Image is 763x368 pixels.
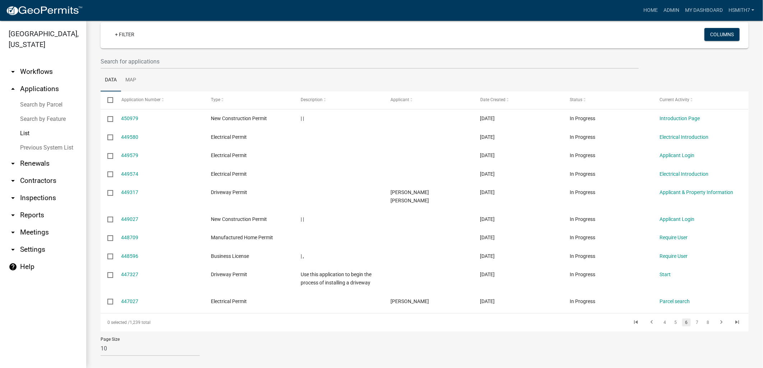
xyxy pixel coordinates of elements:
[101,91,114,109] datatable-header-cell: Select
[645,319,658,326] a: go to previous page
[211,171,247,177] span: Electrical Permit
[480,298,495,304] span: 07/09/2025
[563,91,653,109] datatable-header-cell: Status
[681,316,692,329] li: page 6
[660,316,670,329] li: page 4
[480,189,495,195] span: 07/14/2025
[294,91,384,109] datatable-header-cell: Description
[204,91,294,109] datatable-header-cell: Type
[653,91,743,109] datatable-header-cell: Current Activity
[211,272,247,277] span: Driveway Permit
[9,85,17,93] i: arrow_drop_up
[660,134,708,140] a: Electrical Introduction
[121,97,161,102] span: Application Number
[211,97,220,102] span: Type
[480,253,495,259] span: 07/11/2025
[480,97,505,102] span: Date Created
[671,319,680,326] a: 5
[660,152,694,158] a: Applicant Login
[301,115,304,121] span: | |
[480,115,495,121] span: 07/17/2025
[121,235,139,240] a: 448709
[660,272,671,277] a: Start
[703,316,713,329] li: page 8
[480,272,495,277] span: 07/09/2025
[121,134,139,140] a: 449580
[570,171,596,177] span: In Progress
[570,272,596,277] span: In Progress
[121,115,139,121] a: 450979
[715,319,728,326] a: go to next page
[109,28,140,41] a: + Filter
[726,4,757,17] a: hsmith7
[211,189,247,195] span: Driveway Permit
[101,313,357,331] div: 1,239 total
[704,319,712,326] a: 8
[660,171,708,177] a: Electrical Introduction
[704,28,740,41] button: Columns
[570,152,596,158] span: In Progress
[660,97,689,102] span: Current Activity
[670,316,681,329] li: page 5
[570,235,596,240] span: In Progress
[570,253,596,259] span: In Progress
[301,97,323,102] span: Description
[9,211,17,220] i: arrow_drop_down
[390,189,429,203] span: Austin Daniel Blasingame
[693,319,702,326] a: 7
[211,298,247,304] span: Electrical Permit
[480,171,495,177] span: 07/14/2025
[211,235,273,240] span: Manufactured Home Permit
[480,216,495,222] span: 07/13/2025
[384,91,473,109] datatable-header-cell: Applicant
[9,176,17,185] i: arrow_drop_down
[570,189,596,195] span: In Progress
[9,67,17,76] i: arrow_drop_down
[480,235,495,240] span: 07/12/2025
[480,134,495,140] span: 07/14/2025
[211,152,247,158] span: Electrical Permit
[121,171,139,177] a: 449574
[9,228,17,237] i: arrow_drop_down
[211,134,247,140] span: Electrical Permit
[121,152,139,158] a: 449579
[661,4,682,17] a: Admin
[114,91,204,109] datatable-header-cell: Application Number
[660,235,688,240] a: Require User
[692,316,703,329] li: page 7
[101,54,639,69] input: Search for applications
[570,97,583,102] span: Status
[570,298,596,304] span: In Progress
[301,216,304,222] span: | |
[301,253,304,259] span: | ,
[661,319,669,326] a: 4
[121,272,139,277] a: 447327
[660,115,700,121] a: Introduction Page
[570,134,596,140] span: In Progress
[641,4,661,17] a: Home
[9,245,17,254] i: arrow_drop_down
[121,69,140,92] a: Map
[121,189,139,195] a: 449317
[121,253,139,259] a: 448596
[660,216,694,222] a: Applicant Login
[570,115,596,121] span: In Progress
[660,298,690,304] a: Parcel search
[9,159,17,168] i: arrow_drop_down
[682,319,691,326] a: 6
[473,91,563,109] datatable-header-cell: Date Created
[211,216,267,222] span: New Construction Permit
[121,298,139,304] a: 447027
[390,298,429,304] span: Rosie Marshall
[629,319,643,326] a: go to first page
[390,97,409,102] span: Applicant
[121,216,139,222] a: 449027
[107,320,130,325] span: 0 selected /
[301,272,371,286] span: Use this application to begin the process of installing a driveway
[211,253,249,259] span: Business License
[730,319,744,326] a: go to last page
[9,263,17,271] i: help
[480,152,495,158] span: 07/14/2025
[660,253,688,259] a: Require User
[570,216,596,222] span: In Progress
